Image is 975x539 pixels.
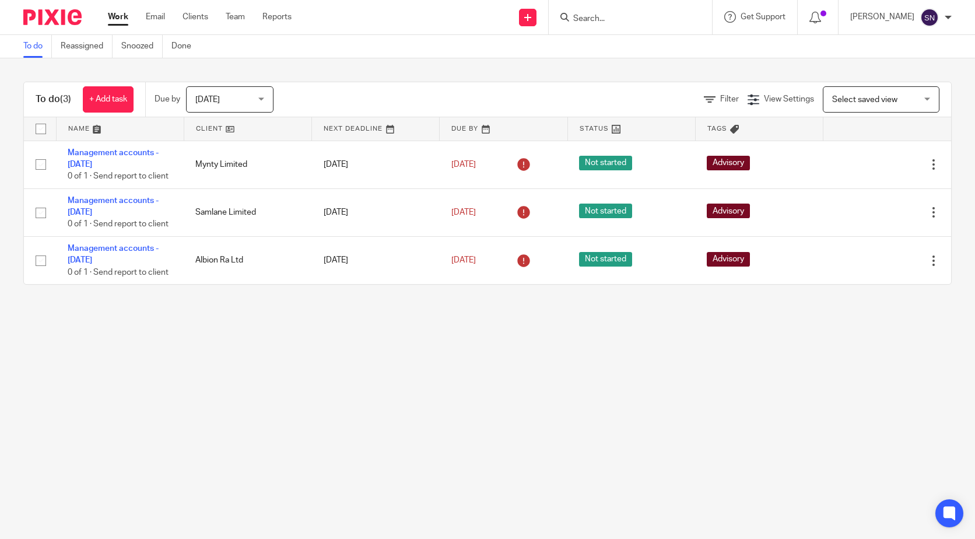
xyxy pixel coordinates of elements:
td: [DATE] [312,141,440,188]
a: Reports [262,11,292,23]
span: Not started [579,156,632,170]
td: Mynty Limited [184,141,311,188]
td: Albion Ra Ltd [184,236,311,284]
span: View Settings [764,95,814,103]
span: Tags [707,125,727,132]
span: (3) [60,94,71,104]
span: [DATE] [195,96,220,104]
a: Email [146,11,165,23]
a: Management accounts - [DATE] [68,197,159,216]
span: [DATE] [451,160,476,169]
span: 0 of 1 · Send report to client [68,172,169,180]
span: Get Support [741,13,785,21]
a: Reassigned [61,35,113,58]
a: Clients [183,11,208,23]
span: [DATE] [451,256,476,264]
a: Management accounts - [DATE] [68,244,159,264]
td: Samlane Limited [184,188,311,236]
a: Management accounts - [DATE] [68,149,159,169]
h1: To do [36,93,71,106]
img: svg%3E [920,8,939,27]
span: Advisory [707,204,750,218]
td: [DATE] [312,188,440,236]
span: 0 of 1 · Send report to client [68,268,169,276]
a: Team [226,11,245,23]
span: Not started [579,252,632,267]
span: Not started [579,204,632,218]
span: Filter [720,95,739,103]
a: Done [171,35,200,58]
a: + Add task [83,86,134,113]
td: [DATE] [312,236,440,284]
img: Pixie [23,9,82,25]
p: Due by [155,93,180,105]
p: [PERSON_NAME] [850,11,914,23]
span: [DATE] [451,208,476,216]
span: 0 of 1 · Send report to client [68,220,169,229]
a: Snoozed [121,35,163,58]
span: Advisory [707,252,750,267]
span: Advisory [707,156,750,170]
span: Select saved view [832,96,897,104]
a: To do [23,35,52,58]
input: Search [572,14,677,24]
a: Work [108,11,128,23]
